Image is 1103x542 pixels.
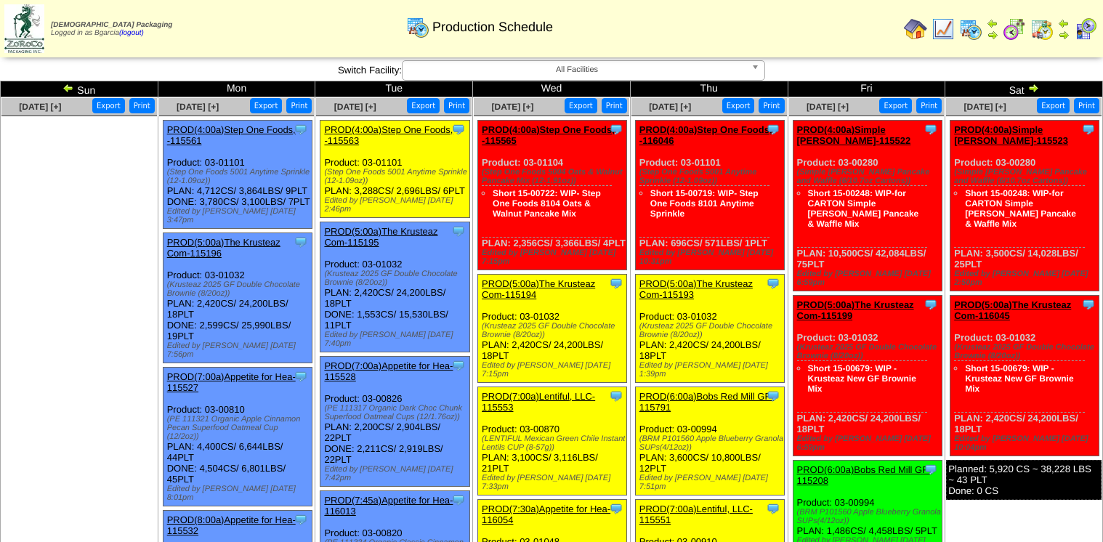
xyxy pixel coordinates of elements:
[766,389,780,403] img: Tooltip
[432,20,553,35] span: Production Schedule
[797,124,911,146] a: PROD(4:00a)Simple [PERSON_NAME]-115522
[493,188,601,219] a: Short 15-00722: WIP- Step One Foods 8104 Oats & Walnut Pancake Mix
[1081,122,1096,137] img: Tooltip
[924,462,938,477] img: Tooltip
[639,322,784,339] div: (Krusteaz 2025 GF Double Chocolate Brownie (8/20oz))
[324,331,469,348] div: Edited by [PERSON_NAME] [DATE] 7:40pm
[167,124,296,146] a: PROD(4:00a)Step One Foods, -115561
[639,503,753,525] a: PROD(7:00a)Lentiful, LLC-115551
[407,98,440,113] button: Export
[964,102,1006,112] a: [DATE] [+]
[946,460,1102,500] div: Planned: 5,920 CS ~ 38,228 LBS ~ 43 PLT Done: 0 CS
[320,357,469,487] div: Product: 03-00826 PLAN: 2,200CS / 2,904LBS / 22PLT DONE: 2,211CS / 2,919LBS / 22PLT
[482,322,626,339] div: (Krusteaz 2025 GF Double Chocolate Brownie (8/20oz))
[167,341,312,359] div: Edited by [PERSON_NAME] [DATE] 7:56pm
[324,404,469,421] div: (PE 111317 Organic Dark Choc Chunk Superfood Oatmeal Cups (12/1.76oz))
[635,275,784,383] div: Product: 03-01032 PLAN: 2,420CS / 24,200LBS / 18PLT
[987,29,998,41] img: arrowright.gif
[451,122,466,137] img: Tooltip
[324,495,453,517] a: PROD(7:45a)Appetite for Hea-116013
[950,296,1099,456] div: Product: 03-01032 PLAN: 2,420CS / 24,200LBS / 18PLT
[639,168,784,185] div: (Step One Foods 5001 Anytime Sprinkle (12-1.09oz))
[1,81,158,97] td: Sun
[766,122,780,137] img: Tooltip
[602,98,627,113] button: Print
[766,501,780,516] img: Tooltip
[62,82,74,94] img: arrowleft.gif
[797,270,942,287] div: Edited by [PERSON_NAME] [DATE] 6:59pm
[177,102,219,112] a: [DATE] [+]
[51,21,172,29] span: [DEMOGRAPHIC_DATA] Packaging
[320,121,469,218] div: Product: 03-01101 PLAN: 3,288CS / 2,696LBS / 6PLT
[324,465,469,482] div: Edited by [PERSON_NAME] [DATE] 7:42pm
[1074,17,1097,41] img: calendarcustomer.gif
[1030,17,1054,41] img: calendarinout.gif
[167,168,312,185] div: (Step One Foods 5001 Anytime Sprinkle (12-1.09oz))
[294,512,308,527] img: Tooltip
[924,122,938,137] img: Tooltip
[797,299,914,321] a: PROD(5:00a)The Krusteaz Com-115199
[129,98,155,113] button: Print
[987,17,998,29] img: arrowleft.gif
[639,124,772,146] a: PROD(4:00a)Step One Foods, -116046
[167,280,312,298] div: (Krusteaz 2025 GF Double Chocolate Brownie (8/20oz))
[1003,17,1026,41] img: calendarblend.gif
[158,81,315,97] td: Mon
[286,98,312,113] button: Print
[788,81,945,97] td: Fri
[482,391,595,413] a: PROD(7:00a)Lentiful, LLC-115553
[879,98,912,113] button: Export
[639,434,784,452] div: (BRM P101560 Apple Blueberry Granola SUPs(4/12oz))
[482,434,626,452] div: (LENTIFUL Mexican Green Chile Instant Lentils CUP (8-57g))
[478,275,627,383] div: Product: 03-01032 PLAN: 2,420CS / 24,200LBS / 18PLT
[797,434,942,452] div: Edited by [PERSON_NAME] [DATE] 6:59pm
[482,503,610,525] a: PROD(7:30a)Appetite for Hea-116054
[649,102,691,112] a: [DATE] [+]
[163,233,312,363] div: Product: 03-01032 PLAN: 2,420CS / 24,200LBS / 18PLT DONE: 2,599CS / 25,990LBS / 19PLT
[807,102,849,112] a: [DATE] [+]
[167,237,280,259] a: PROD(5:00a)The Krusteaz Com-115196
[482,168,626,185] div: (Step One Foods 5004 Oats & Walnut Pancake Mix (12-1.91oz))
[609,122,623,137] img: Tooltip
[473,81,631,97] td: Wed
[630,81,788,97] td: Thu
[639,474,784,491] div: Edited by [PERSON_NAME] [DATE] 7:51pm
[19,102,61,112] a: [DATE] [+]
[797,464,932,486] a: PROD(6:00a)Bobs Red Mill GF-115208
[324,168,469,185] div: (Step One Foods 5001 Anytime Sprinkle (12-1.09oz))
[639,361,784,379] div: Edited by [PERSON_NAME] [DATE] 1:39pm
[808,363,916,394] a: Short 15-00679: WIP - Krusteaz New GF Brownie Mix
[406,15,429,39] img: calendarprod.gif
[334,102,376,112] a: [DATE] [+]
[163,121,312,229] div: Product: 03-01101 PLAN: 4,712CS / 3,864LBS / 9PLT DONE: 3,780CS / 3,100LBS / 7PLT
[609,501,623,516] img: Tooltip
[609,276,623,291] img: Tooltip
[965,363,1073,394] a: Short 15-00679: WIP - Krusteaz New GF Brownie Mix
[451,358,466,373] img: Tooltip
[1058,17,1070,29] img: arrowleft.gif
[609,389,623,403] img: Tooltip
[635,121,784,270] div: Product: 03-01101 PLAN: 696CS / 571LBS / 1PLT
[478,121,627,270] div: Product: 03-01104 PLAN: 2,356CS / 3,366LBS / 4PLT
[167,371,296,393] a: PROD(7:00a)Appetite for Hea-115527
[797,508,942,525] div: (BRM P101560 Apple Blueberry Granola SUPs(4/12oz))
[451,224,466,238] img: Tooltip
[797,343,942,360] div: (Krusteaz 2025 GF Double Chocolate Brownie (8/20oz))
[924,297,938,312] img: Tooltip
[1074,98,1099,113] button: Print
[793,121,942,291] div: Product: 03-00280 PLAN: 10,500CS / 42,084LBS / 75PLT
[92,98,125,113] button: Export
[51,21,172,37] span: Logged in as Bgarcia
[1058,29,1070,41] img: arrowright.gif
[294,122,308,137] img: Tooltip
[808,188,919,229] a: Short 15-00248: WIP-for CARTON Simple [PERSON_NAME] Pancake & Waffle Mix
[482,124,615,146] a: PROD(4:00a)Step One Foods, -115565
[408,61,746,78] span: All Facilities
[294,369,308,384] img: Tooltip
[294,235,308,249] img: Tooltip
[945,81,1103,97] td: Sat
